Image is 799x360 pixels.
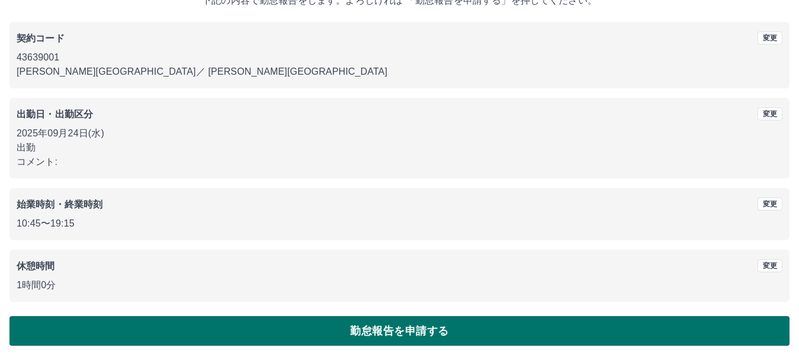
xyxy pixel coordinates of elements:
b: 始業時刻・終業時刻 [17,199,102,209]
button: 勤怠報告を申請する [9,316,790,346]
p: 1時間0分 [17,278,782,292]
b: 出勤日・出勤区分 [17,109,93,119]
button: 変更 [758,107,782,120]
p: [PERSON_NAME][GEOGRAPHIC_DATA] ／ [PERSON_NAME][GEOGRAPHIC_DATA] [17,65,782,79]
p: 出勤 [17,141,782,155]
p: 10:45 〜 19:15 [17,216,782,231]
b: 契約コード [17,33,65,43]
p: 43639001 [17,50,782,65]
button: 変更 [758,197,782,211]
b: 休憩時間 [17,261,55,271]
button: 変更 [758,259,782,272]
p: 2025年09月24日(水) [17,126,782,141]
button: 変更 [758,31,782,44]
p: コメント: [17,155,782,169]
